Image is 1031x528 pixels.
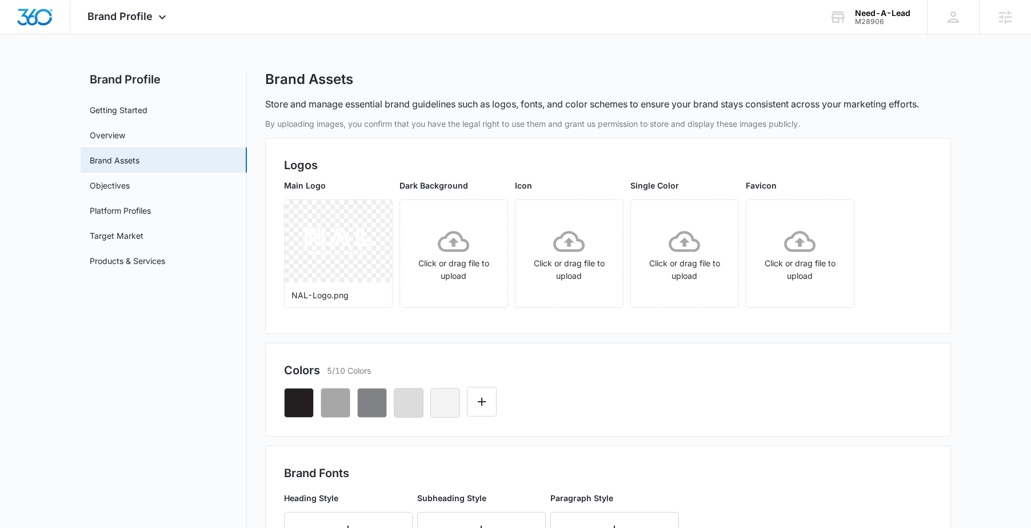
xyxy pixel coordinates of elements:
[284,179,393,191] p: Main Logo
[400,226,507,282] div: Click or drag file to upload
[87,10,153,22] span: Brand Profile
[265,71,353,88] h1: Brand Assets
[291,289,385,301] p: NAL-Logo.png
[630,179,739,191] p: Single Color
[284,492,413,504] p: Heading Style
[515,226,623,282] div: Click or drag file to upload
[90,129,125,141] a: Overview
[515,200,623,307] span: Click or drag file to upload
[265,97,919,111] p: Store and manage essential brand guidelines such as logos, fonts, and color schemes to ensure you...
[746,226,854,282] div: Click or drag file to upload
[284,157,932,174] h2: Logos
[90,205,151,217] a: Platform Profiles
[467,387,497,417] button: Edit Color
[284,465,932,482] h2: Brand Fonts
[515,179,624,191] p: Icon
[417,492,546,504] p: Subheading Style
[631,226,738,282] div: Click or drag file to upload
[631,200,738,307] span: Click or drag file to upload
[400,200,507,307] span: Click or drag file to upload
[90,154,139,166] a: Brand Assets
[90,230,143,242] a: Target Market
[746,179,854,191] p: Favicon
[327,365,371,377] p: 5/10 Colors
[298,225,378,257] img: User uploaded logo
[399,179,508,191] p: Dark Background
[90,255,165,267] a: Products & Services
[855,9,910,18] div: account name
[855,18,910,26] div: account id
[81,71,247,88] h2: Brand Profile
[550,492,679,504] p: Paragraph Style
[90,104,147,116] a: Getting Started
[90,179,130,191] a: Objectives
[284,362,320,379] h2: Colors
[746,200,854,307] span: Click or drag file to upload
[265,118,951,130] p: By uploading images, you confirm that you have the legal right to use them and grant us permissio...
